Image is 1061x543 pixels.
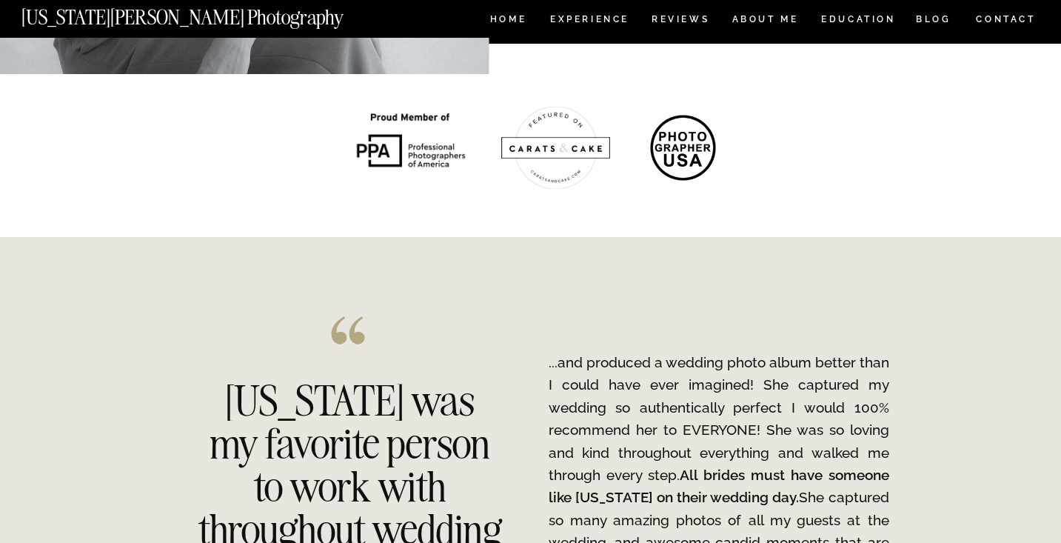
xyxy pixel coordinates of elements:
a: CONTACT [975,11,1037,27]
a: BLOG [916,15,951,27]
a: HOME [487,15,529,27]
b: All brides must have someone like [US_STATE] on their wedding day. [549,467,889,505]
a: Experience [550,15,628,27]
a: ABOUT ME [732,15,799,27]
a: EDUCATION [820,15,897,27]
a: [US_STATE][PERSON_NAME] Photography [21,7,393,20]
a: REVIEWS [652,15,707,27]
